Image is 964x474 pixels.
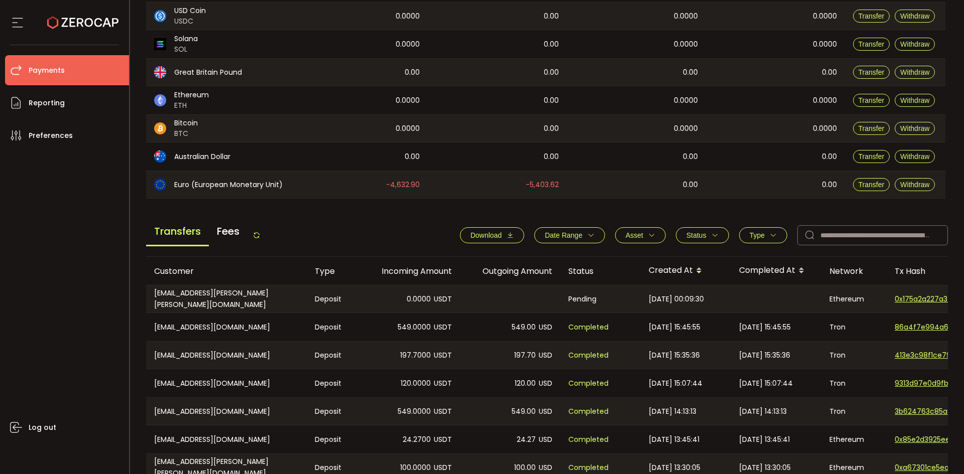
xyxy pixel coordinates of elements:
[174,180,283,190] span: Euro (European Monetary Unit)
[853,122,890,135] button: Transfer
[686,231,706,239] span: Status
[512,322,536,333] span: 549.00
[750,231,765,239] span: Type
[154,150,166,163] img: aud_portfolio.svg
[539,406,552,417] span: USD
[396,11,420,22] span: 0.0000
[407,293,431,305] span: 0.0000
[307,369,359,397] div: Deposit
[539,322,552,333] span: USD
[813,39,837,50] span: 0.0000
[649,293,704,305] span: [DATE] 00:09:30
[539,378,552,389] span: USD
[174,44,198,55] span: SOL
[822,151,837,163] span: 0.00
[731,262,821,279] div: Completed At
[859,124,885,132] span: Transfer
[683,151,698,163] span: 0.00
[512,406,536,417] span: 549.00
[434,406,452,417] span: USDT
[641,262,731,279] div: Created At
[174,67,242,78] span: Great Britain Pound
[154,179,166,191] img: eur_portfolio.svg
[895,94,935,107] button: Withdraw
[859,152,885,161] span: Transfer
[739,434,790,445] span: [DATE] 13:45:41
[401,378,431,389] span: 120.0000
[813,11,837,22] span: 0.0000
[146,265,307,277] div: Customer
[434,462,452,473] span: USDT
[674,123,698,134] span: 0.0000
[307,265,359,277] div: Type
[146,342,307,369] div: [EMAIL_ADDRESS][DOMAIN_NAME]
[739,350,790,361] span: [DATE] 15:35:36
[405,151,420,163] span: 0.00
[853,10,890,23] button: Transfer
[568,293,596,305] span: Pending
[900,40,929,48] span: Withdraw
[539,462,552,473] span: USD
[29,96,65,110] span: Reporting
[307,342,359,369] div: Deposit
[853,94,890,107] button: Transfer
[900,152,929,161] span: Withdraw
[515,378,536,389] span: 120.00
[859,40,885,48] span: Transfer
[396,39,420,50] span: 0.0000
[683,67,698,78] span: 0.00
[560,265,641,277] div: Status
[813,123,837,134] span: 0.0000
[460,265,560,277] div: Outgoing Amount
[739,462,791,473] span: [DATE] 13:30:05
[539,350,552,361] span: USD
[859,68,885,76] span: Transfer
[544,39,559,50] span: 0.00
[739,378,793,389] span: [DATE] 15:07:44
[853,66,890,79] button: Transfer
[853,150,890,163] button: Transfer
[739,227,787,243] button: Type
[396,123,420,134] span: 0.0000
[853,38,890,51] button: Transfer
[174,100,209,111] span: ETH
[174,151,230,162] span: Australian Dollar
[895,38,935,51] button: Withdraw
[534,227,605,243] button: Date Range
[434,434,452,445] span: USDT
[154,122,166,134] img: btc_portfolio.svg
[900,12,929,20] span: Withdraw
[649,406,696,417] span: [DATE] 14:13:13
[146,313,307,341] div: [EMAIL_ADDRESS][DOMAIN_NAME]
[649,350,700,361] span: [DATE] 15:35:36
[146,369,307,397] div: [EMAIL_ADDRESS][DOMAIN_NAME]
[822,67,837,78] span: 0.00
[209,218,248,245] span: Fees
[460,227,524,243] button: Download
[649,322,700,333] span: [DATE] 15:45:55
[821,342,887,369] div: Tron
[400,350,431,361] span: 197.7000
[914,426,964,474] iframe: Chat Widget
[29,128,73,143] span: Preferences
[821,285,887,312] div: Ethereum
[649,462,700,473] span: [DATE] 13:30:05
[544,11,559,22] span: 0.00
[568,406,609,417] span: Completed
[470,231,502,239] span: Download
[900,68,929,76] span: Withdraw
[146,285,307,312] div: [EMAIL_ADDRESS][PERSON_NAME][PERSON_NAME][DOMAIN_NAME]
[676,227,729,243] button: Status
[822,179,837,191] span: 0.00
[739,406,787,417] span: [DATE] 14:13:13
[568,378,609,389] span: Completed
[674,11,698,22] span: 0.0000
[539,434,552,445] span: USD
[674,39,698,50] span: 0.0000
[174,6,206,16] span: USD Coin
[29,63,65,78] span: Payments
[29,420,56,435] span: Log out
[174,90,209,100] span: Ethereum
[821,313,887,341] div: Tron
[649,434,699,445] span: [DATE] 13:45:41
